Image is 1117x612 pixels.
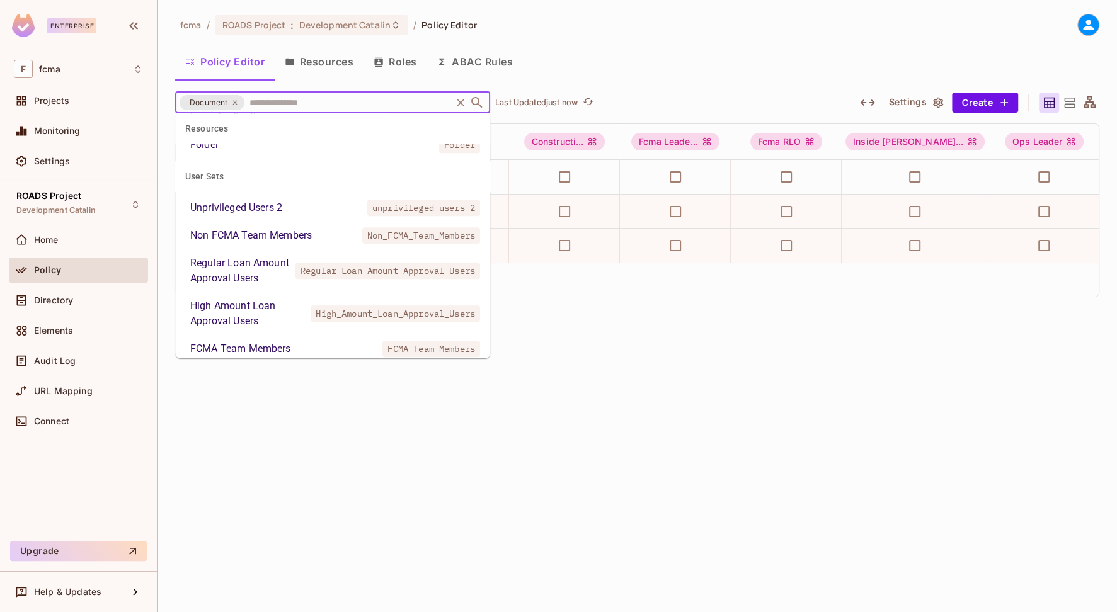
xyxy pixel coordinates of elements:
[47,18,96,33] div: Enterprise
[34,235,59,245] span: Home
[175,46,275,77] button: Policy Editor
[34,96,69,106] span: Projects
[580,95,595,110] button: refresh
[34,356,76,366] span: Audit Log
[190,228,312,243] div: Non FCMA Team Members
[180,19,202,31] span: the active workspace
[1005,133,1084,150] div: Ops Leader
[10,541,147,561] button: Upgrade
[290,20,294,30] span: :
[175,161,490,191] div: User Sets
[180,95,244,110] div: Document
[275,46,364,77] button: Resources
[413,19,416,31] li: /
[207,19,210,31] li: /
[631,133,719,150] div: Fcma Leade...
[427,46,523,77] button: ABAC Rules
[175,113,490,144] div: Resources
[578,95,595,110] span: Click to refresh data
[34,326,73,336] span: Elements
[182,96,235,109] span: Document
[190,341,291,356] div: FCMA Team Members
[495,98,578,108] p: Last Updated just now
[845,133,985,150] span: Inside Sales Leader
[14,60,33,78] span: F
[295,263,480,279] span: Regular_Loan_Amount_Approval_Users
[190,200,282,215] div: Unprivileged Users 2
[190,298,306,329] div: High Amount Loan Approval Users
[34,416,69,426] span: Connect
[383,341,481,357] span: FCMA_Team_Members
[34,265,61,275] span: Policy
[524,133,605,150] span: Construction
[750,133,822,150] div: Fcma RLO
[439,137,480,153] span: Folder
[884,93,947,113] button: Settings
[299,19,391,31] span: Development Catalin
[16,191,81,201] span: ROADS Project
[34,156,70,166] span: Settings
[468,94,486,111] button: Close
[311,305,481,322] span: High_Amount_Loan_Approval_Users
[12,14,35,37] img: SReyMgAAAABJRU5ErkJggg==
[362,227,480,244] span: Non_FCMA_Team_Members
[631,133,719,150] span: Fcma Leader
[34,295,73,305] span: Directory
[190,137,219,152] div: Folder
[845,133,985,150] div: Inside [PERSON_NAME]...
[222,19,286,31] span: ROADS Project
[524,133,605,150] div: Constructi...
[34,126,81,136] span: Monitoring
[421,19,477,31] span: Policy Editor
[34,587,101,597] span: Help & Updates
[34,386,93,396] span: URL Mapping
[16,205,96,215] span: Development Catalin
[39,64,60,74] span: Workspace: fcma
[364,46,427,77] button: Roles
[190,256,290,286] div: Regular Loan Amount Approval Users
[367,200,480,216] span: unprivileged_users_2
[452,94,469,111] button: Clear
[952,93,1018,113] button: Create
[583,96,593,109] span: refresh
